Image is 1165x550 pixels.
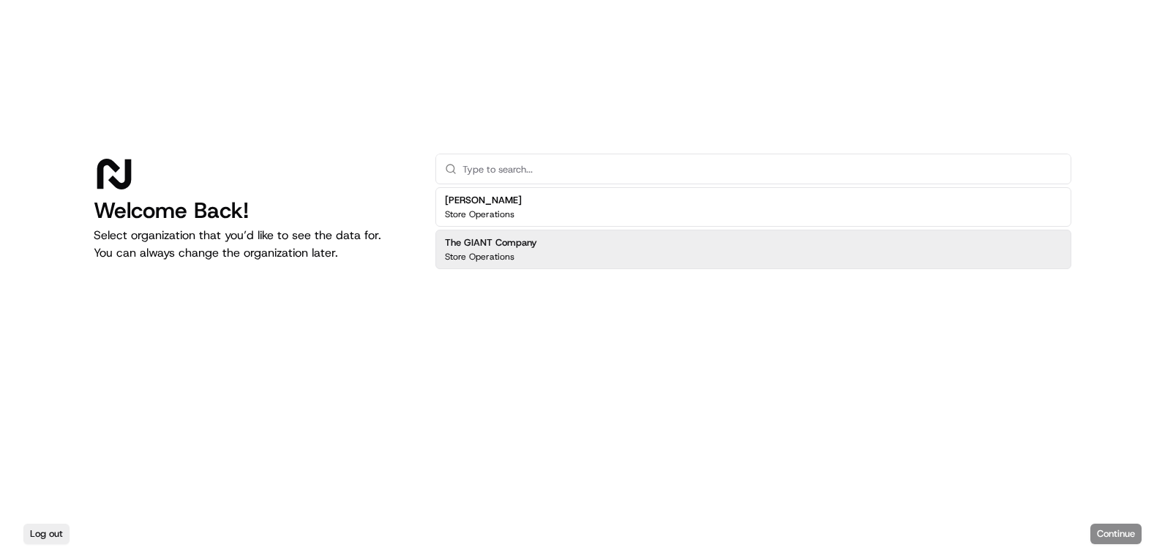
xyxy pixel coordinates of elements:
[445,251,514,263] p: Store Operations
[445,236,537,249] h2: The GIANT Company
[94,227,412,262] p: Select organization that you’d like to see the data for. You can always change the organization l...
[445,208,514,220] p: Store Operations
[94,197,412,224] h1: Welcome Back!
[445,194,522,207] h2: [PERSON_NAME]
[462,154,1062,184] input: Type to search...
[435,184,1071,272] div: Suggestions
[23,524,70,544] button: Log out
